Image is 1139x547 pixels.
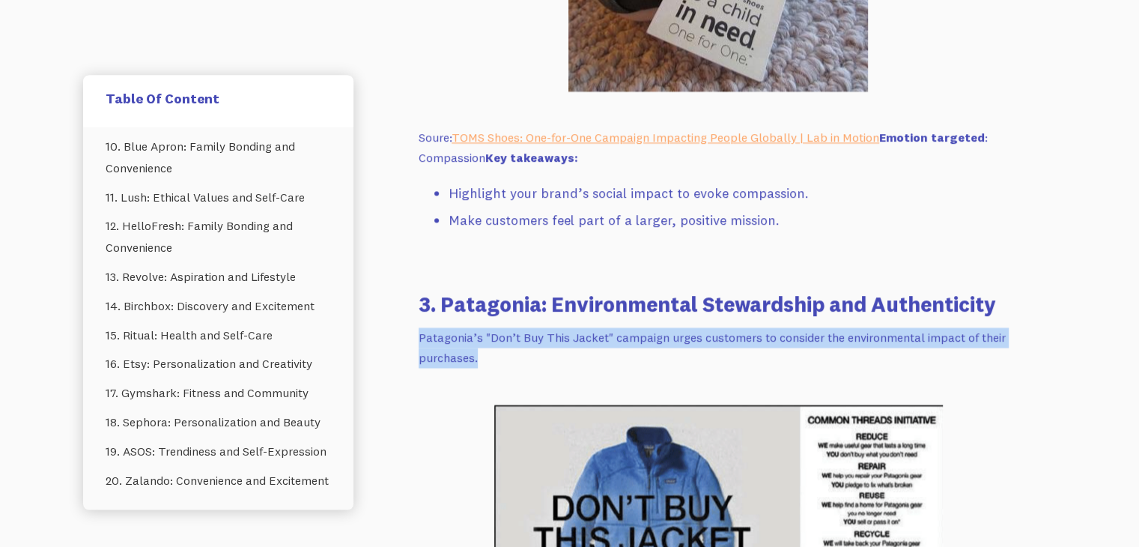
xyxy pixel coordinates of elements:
[879,130,985,145] strong: Emotion targeted
[419,127,1018,167] p: Soure: : Compassion
[106,262,331,291] a: 13. Revolve: Aspiration and Lifestyle
[449,183,1018,205] li: Highlight your brand’s social impact to evoke compassion.
[106,321,331,350] a: 15. Ritual: Health and Self-Care
[449,210,1018,253] li: Make customers feel part of a larger, positive mission.
[106,408,331,437] a: 18. Sephora: Personalization and Beauty
[106,350,331,379] a: 16. Etsy: Personalization and Creativity
[106,90,331,107] h5: Table Of Content
[106,132,331,183] a: 10. Blue Apron: Family Bonding and Convenience
[106,291,331,321] a: 14. Birchbox: Discovery and Excitement
[419,327,1018,367] p: Patagonia’s "Don’t Buy This Jacket" campaign urges customers to consider the environmental impact...
[106,212,331,263] a: 12. HelloFresh: Family Bonding and Convenience
[419,289,1018,318] h3: 3. Patagonia: Environmental Stewardship and Authenticity
[106,378,331,408] a: 17. Gymshark: Fitness and Community
[106,437,331,466] a: 19. ASOS: Trendiness and Self-Expression
[452,130,879,145] a: TOMS Shoes: One-for-One Campaign Impacting People Globally | Lab in Motion
[106,183,331,212] a: 11. Lush: Ethical Values and Self-Care
[106,466,331,495] a: 20. Zalando: Convenience and Excitement
[485,150,577,165] strong: Key takeaways:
